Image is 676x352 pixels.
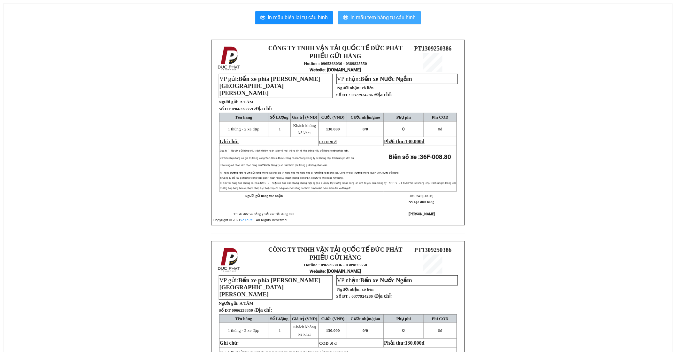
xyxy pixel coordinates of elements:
[228,149,349,152] span: 1: Người gửi hàng chịu trách nhiệm hoàn toàn về mọi thông tin kê khai trên phiếu gửi hàng trước p...
[336,92,351,97] strong: Số ĐT :
[235,316,252,321] span: Tên hàng
[420,153,451,160] span: 36F-008.80
[292,115,318,120] span: Giá trị (VNĐ)
[321,316,345,321] span: Cước (VNĐ)
[240,301,253,306] span: A TÂM
[432,316,449,321] span: Phí COD
[255,307,272,313] span: Địa chỉ:
[384,139,424,144] span: Phải thu:
[220,149,227,152] span: Lưu ý:
[219,277,320,298] span: VP gửi:
[410,194,434,198] span: 10:57:49 [DATE]
[292,316,318,321] span: Giá trị (VNĐ)
[350,316,380,321] span: Cước nhận/giao
[219,106,272,111] strong: Số ĐT:
[362,287,374,292] span: cô liên
[310,269,325,274] span: Website
[268,45,403,51] strong: CÔNG TY TNHH VẬN TẢI QUỐC TẾ ĐỨC PHÁT
[352,92,392,97] span: 0377924286 /
[310,269,361,274] strong: : [DOMAIN_NAME]
[268,13,328,21] span: In mẫu biên lai tự cấu hình
[331,139,337,144] span: 0 đ
[337,75,412,82] span: VP nhận:
[234,212,294,216] span: Tôi đã đọc và đồng ý với các nội dung trên
[240,99,253,104] span: A TÂM
[293,123,316,135] span: Khách không kê khai
[220,171,400,174] span: 4: Trong trường hợp người gửi hàng không kê khai giá trị hàng hóa mà hàng hóa bị hư hỏng hoặc thấ...
[337,85,361,90] strong: Người nhận:
[360,75,412,82] span: Bến xe Nước Ngầm
[343,15,348,21] span: printer
[310,53,361,59] strong: PHIẾU GỬI HÀNG
[351,13,416,21] span: In mẫu tem hàng tự cấu hình
[396,115,411,120] span: Phụ phí
[422,139,425,144] span: đ
[232,308,272,313] span: 0966238359 /
[310,67,361,72] strong: : [DOMAIN_NAME]
[219,308,272,313] strong: Số ĐT:
[219,75,320,96] span: VP gửi:
[279,127,281,131] span: 1
[219,99,239,104] strong: Người gửi:
[279,328,281,333] span: 1
[331,341,337,346] span: 0 đ
[403,127,405,131] span: 0
[220,340,239,346] span: Ghi chú:
[245,194,283,198] strong: Người gửi hàng xác nhận
[409,212,435,216] strong: [PERSON_NAME]
[240,218,253,222] a: VeXeRe
[422,340,425,346] span: đ
[319,139,337,144] span: COD :
[219,301,239,306] strong: Người gửi:
[268,246,403,253] strong: CÔNG TY TNHH VẬN TẢI QUỐC TẾ ĐỨC PHÁT
[336,294,351,299] strong: Số ĐT :
[232,106,272,111] span: 0966238359 /
[216,45,243,72] img: logo
[337,277,412,284] span: VP nhận:
[414,45,452,52] span: PT1309250386
[216,246,243,273] img: logo
[438,328,440,333] span: 0
[293,325,316,337] span: Khách không kê khai
[337,287,361,292] strong: Người nhận:
[350,115,380,120] span: Cước nhận/giao
[270,115,288,120] span: Số Lượng
[304,61,367,66] strong: Hotline : 0965363036 - 0389825550
[220,139,239,144] span: Ghi chú:
[219,277,320,298] span: Bến xe phía [PERSON_NAME][GEOGRAPHIC_DATA][PERSON_NAME]
[384,340,424,346] span: Phải thu:
[310,67,325,72] span: Website
[213,218,287,222] span: Copyright © 2021 – All Rights Reserved
[352,294,392,299] span: 0377924286 /
[220,164,327,167] span: 3: Nếu người nhận đến nhận hàng sau 24h thì Công ty sẽ tính thêm phí trông giữ hàng phát sinh.
[304,262,367,267] strong: Hotline : 0965363036 - 0389825550
[375,92,392,97] span: Địa chỉ:
[270,316,288,321] span: Số Lượng
[362,85,374,90] span: cô liên
[414,246,452,253] span: PT1309250386
[219,75,320,96] span: Bến xe phía [PERSON_NAME][GEOGRAPHIC_DATA][PERSON_NAME]
[363,127,368,131] span: 0/
[220,176,343,179] span: 5: Công ty chỉ lưu giữ hàng trong thời gian 1 tuần nếu quý khách không đến nhận, sẽ lưu về kho ho...
[228,328,259,333] span: 1 thùng - 2 xe đạp
[366,127,368,131] span: 0
[363,328,368,333] span: 0/
[310,254,361,261] strong: PHIẾU GỬI HÀNG
[326,127,340,131] span: 130.000
[375,293,392,299] span: Địa chỉ:
[255,106,272,111] span: Địa chỉ:
[321,115,345,120] span: Cước (VNĐ)
[228,127,259,131] span: 1 thùng - 2 xe đạp
[438,127,442,131] span: đ
[438,328,442,333] span: đ
[366,328,368,333] span: 0
[438,127,440,131] span: 0
[409,200,434,204] strong: NV tạo đơn hàng
[405,139,422,144] span: 130.000
[319,341,337,346] span: COD :
[220,182,457,190] span: 6: Đối với hàng hoá không có hoá đơn GTGT hoặc có hoá đơn nhưng không hợp lệ (do quản lý thị trườ...
[405,340,422,346] span: 130.000
[396,316,411,321] span: Phụ phí
[389,153,451,160] strong: Biển số xe :
[220,157,354,160] span: 2: Phiếu nhận hàng có giá trị trong vòng 24h. Sau 24h nếu hàng hóa hư hỏng Công ty sẽ không chịu ...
